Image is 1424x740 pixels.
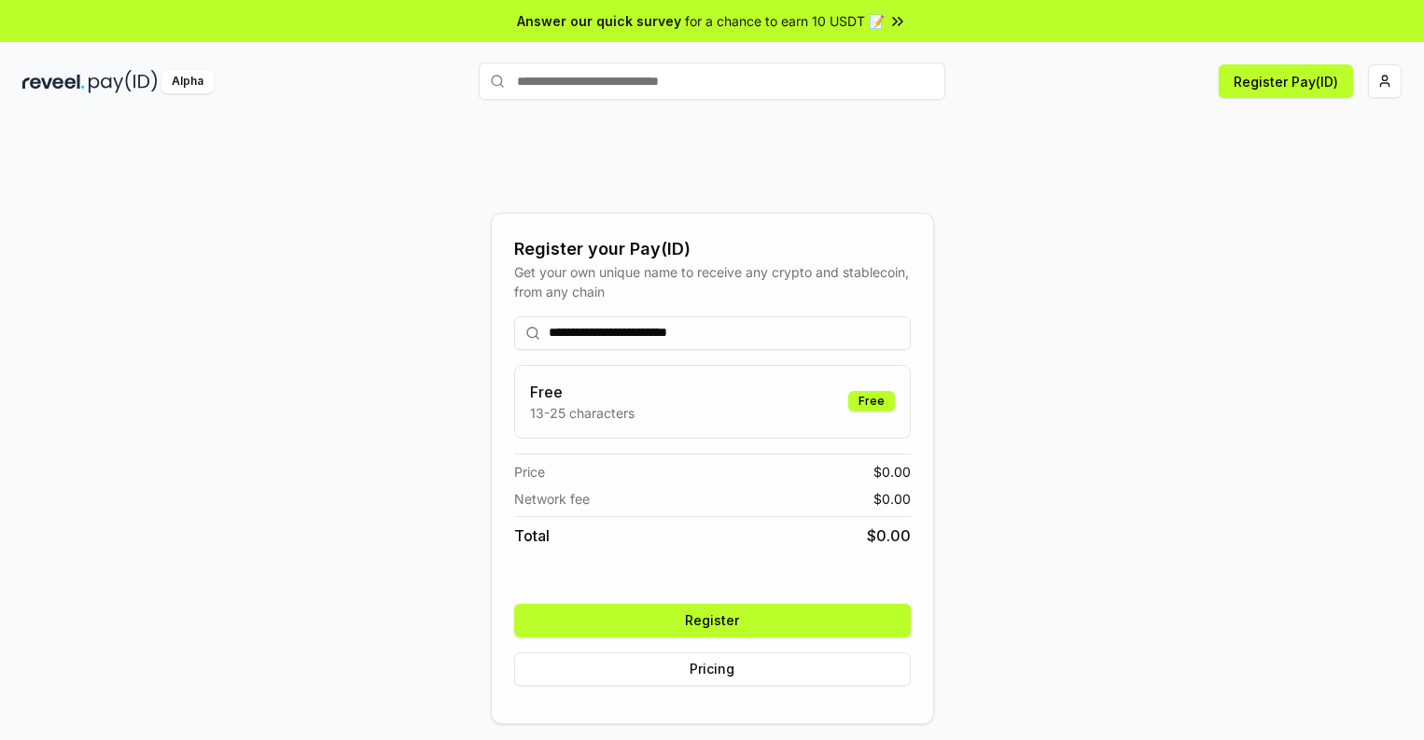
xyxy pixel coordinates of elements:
[1219,64,1353,98] button: Register Pay(ID)
[867,524,911,547] span: $ 0.00
[530,403,635,423] p: 13-25 characters
[685,11,885,31] span: for a chance to earn 10 USDT 📝
[517,11,681,31] span: Answer our quick survey
[22,70,85,93] img: reveel_dark
[848,391,895,412] div: Free
[514,489,590,509] span: Network fee
[514,262,911,301] div: Get your own unique name to receive any crypto and stablecoin, from any chain
[161,70,214,93] div: Alpha
[514,652,911,686] button: Pricing
[873,489,911,509] span: $ 0.00
[530,381,635,403] h3: Free
[873,462,911,482] span: $ 0.00
[514,524,550,547] span: Total
[514,462,545,482] span: Price
[514,236,911,262] div: Register your Pay(ID)
[514,604,911,637] button: Register
[89,70,158,93] img: pay_id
